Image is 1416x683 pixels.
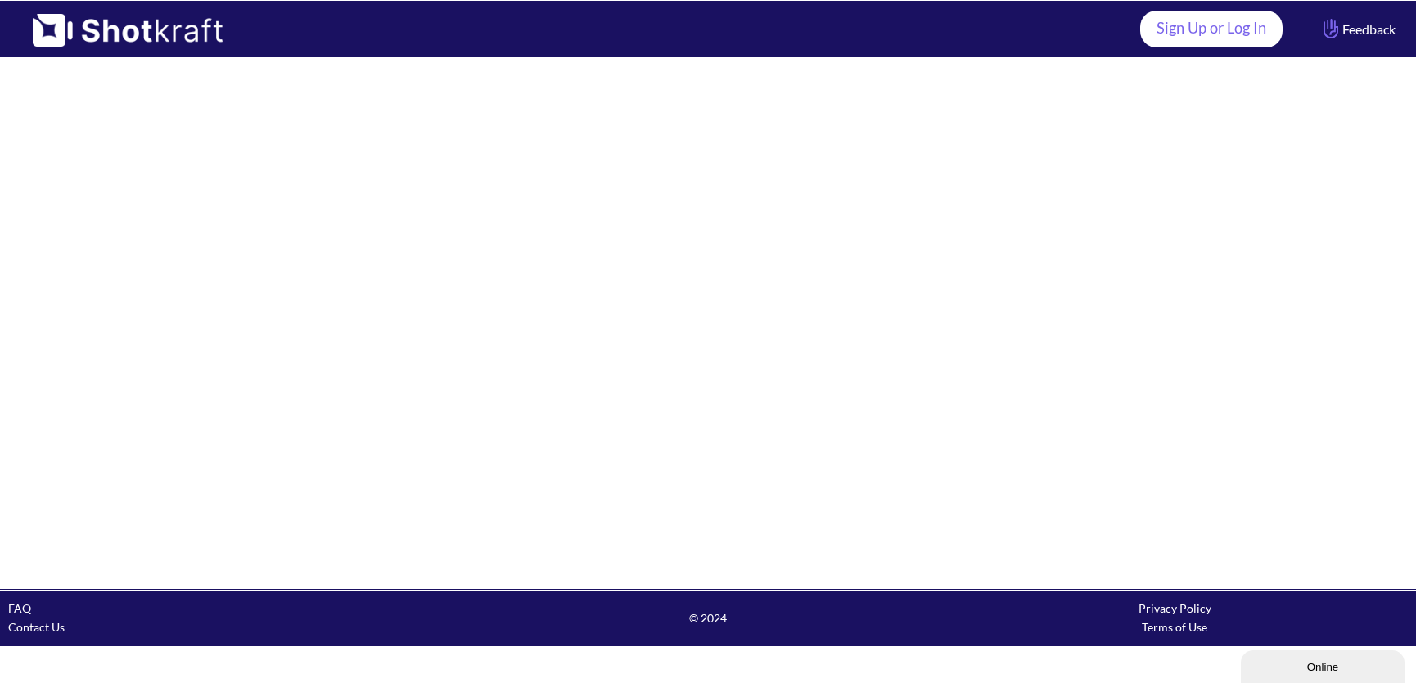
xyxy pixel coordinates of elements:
a: FAQ [8,601,31,615]
iframe: chat widget [1241,647,1408,683]
a: Contact Us [8,620,65,634]
img: Hand Icon [1319,15,1342,43]
div: Privacy Policy [941,599,1408,618]
span: © 2024 [475,609,941,627]
a: Sign Up or Log In [1140,11,1283,47]
div: Terms of Use [941,618,1408,636]
span: Feedback [1319,20,1396,38]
